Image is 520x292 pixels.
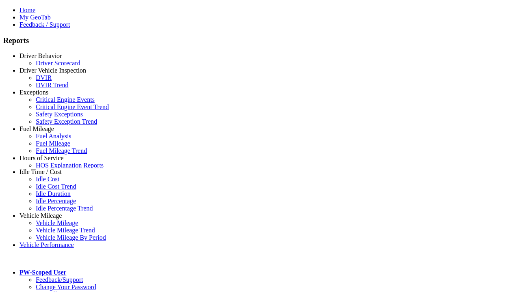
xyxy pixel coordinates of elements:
[36,183,76,190] a: Idle Cost Trend
[36,118,97,125] a: Safety Exception Trend
[19,241,74,248] a: Vehicle Performance
[19,21,70,28] a: Feedback / Support
[19,6,35,13] a: Home
[19,89,48,96] a: Exceptions
[36,283,96,290] a: Change Your Password
[19,155,63,161] a: Hours of Service
[36,234,106,241] a: Vehicle Mileage By Period
[36,276,83,283] a: Feedback/Support
[19,269,66,276] a: PW-Scoped User
[36,60,80,67] a: Driver Scorecard
[3,36,517,45] h3: Reports
[36,103,109,110] a: Critical Engine Event Trend
[36,133,71,140] a: Fuel Analysis
[36,198,76,204] a: Idle Percentage
[19,125,54,132] a: Fuel Mileage
[36,140,70,147] a: Fuel Mileage
[36,205,93,212] a: Idle Percentage Trend
[36,176,59,182] a: Idle Cost
[36,227,95,234] a: Vehicle Mileage Trend
[19,168,62,175] a: Idle Time / Cost
[36,111,83,118] a: Safety Exceptions
[36,162,104,169] a: HOS Explanation Reports
[36,74,52,81] a: DVIR
[19,67,86,74] a: Driver Vehicle Inspection
[36,96,95,103] a: Critical Engine Events
[36,147,87,154] a: Fuel Mileage Trend
[36,82,68,88] a: DVIR Trend
[36,190,71,197] a: Idle Duration
[19,212,62,219] a: Vehicle Mileage
[19,14,51,21] a: My GeoTab
[19,52,62,59] a: Driver Behavior
[36,219,78,226] a: Vehicle Mileage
